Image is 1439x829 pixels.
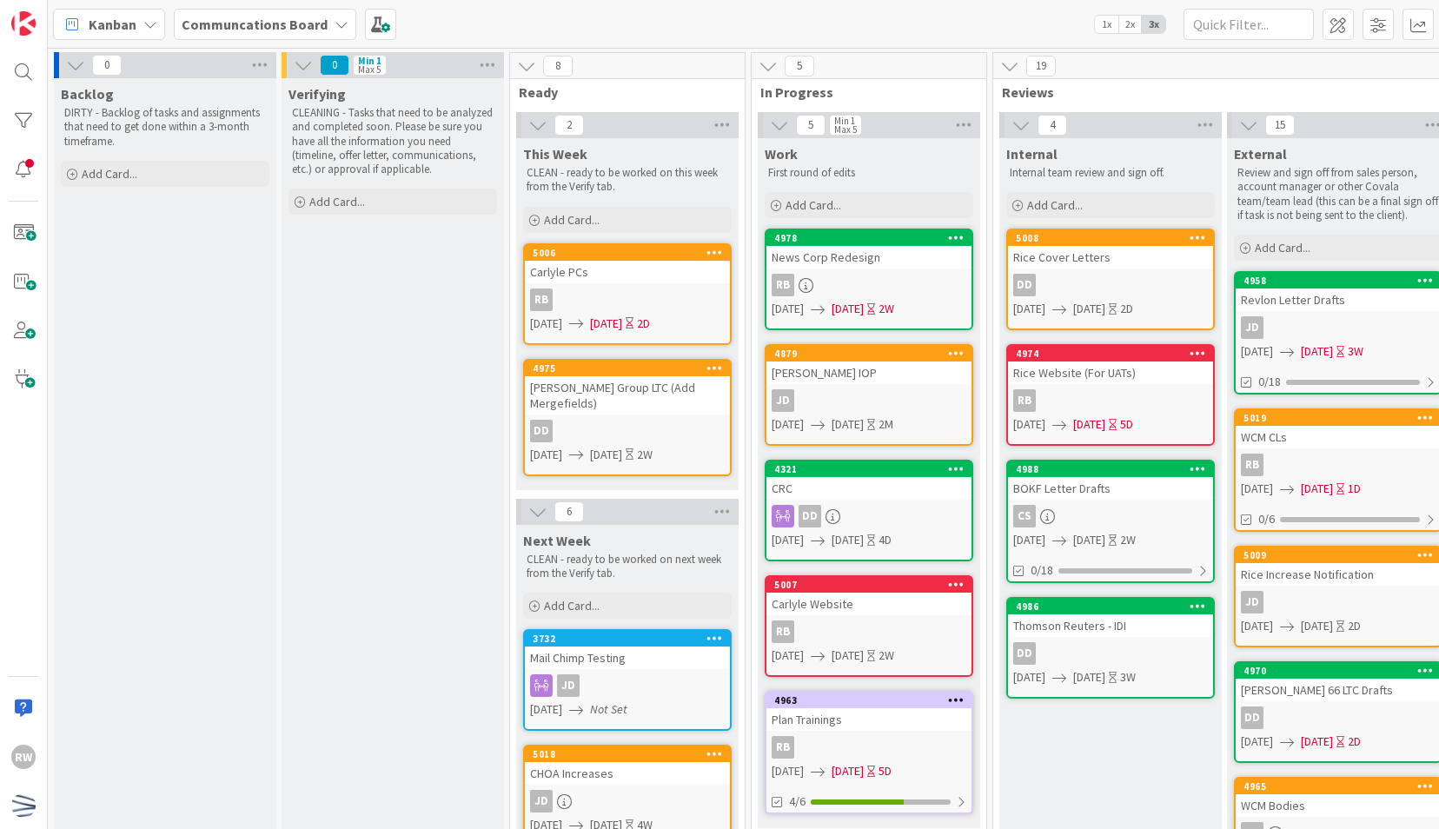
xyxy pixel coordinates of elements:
[1008,361,1213,384] div: Rice Website (For UATs)
[1008,599,1213,637] div: 4986Thomson Reuters - IDI
[358,65,381,74] div: Max 5
[92,55,122,76] span: 0
[1016,463,1213,475] div: 4988
[525,376,730,414] div: [PERSON_NAME] Group LTC (Add Mergefields)
[292,106,494,176] p: CLEANING - Tasks that need to be analyzed and completed soon. Please be sure you have all the inf...
[11,793,36,818] img: avatar
[772,415,804,434] span: [DATE]
[525,245,730,261] div: 5006
[796,115,826,136] span: 5
[1008,477,1213,500] div: BOKF Letter Drafts
[525,647,730,669] div: Mail Chimp Testing
[1255,240,1310,255] span: Add Card...
[1006,145,1058,162] span: Internal
[766,230,971,269] div: 4978News Corp Redesign
[530,700,562,719] span: [DATE]
[637,315,650,333] div: 2D
[774,694,971,706] div: 4963
[766,505,971,527] div: DD
[557,674,580,697] div: JD
[879,300,894,318] div: 2W
[766,477,971,500] div: CRC
[785,56,814,76] span: 5
[525,674,730,697] div: JD
[1301,733,1333,751] span: [DATE]
[1027,197,1083,213] span: Add Card...
[1008,614,1213,637] div: Thomson Reuters - IDI
[523,629,732,731] a: 3732Mail Chimp TestingJD[DATE]Not Set
[766,346,971,361] div: 4879
[772,300,804,318] span: [DATE]
[1120,531,1136,549] div: 2W
[543,56,573,76] span: 8
[64,106,266,149] p: DIRTY - Backlog of tasks and assignments that need to get done within a 3-month timeframe.
[1073,300,1105,318] span: [DATE]
[61,85,114,103] span: Backlog
[1013,415,1045,434] span: [DATE]
[523,359,732,476] a: 4975[PERSON_NAME] Group LTC (Add Mergefields)DD[DATE][DATE]2W
[533,247,730,259] div: 5006
[766,577,971,593] div: 5007
[1008,230,1213,269] div: 5008Rice Cover Letters
[832,762,864,780] span: [DATE]
[772,389,794,412] div: JD
[1241,706,1263,729] div: DD
[1348,733,1361,751] div: 2D
[772,620,794,643] div: RB
[1348,342,1363,361] div: 3W
[1008,274,1213,296] div: DD
[590,701,627,717] i: Not Set
[1241,342,1273,361] span: [DATE]
[1008,246,1213,269] div: Rice Cover Letters
[1008,642,1213,665] div: DD
[1095,16,1118,33] span: 1x
[1010,166,1211,180] p: Internal team review and sign off.
[1241,316,1263,339] div: JD
[530,315,562,333] span: [DATE]
[766,389,971,412] div: JD
[832,531,864,549] span: [DATE]
[1013,642,1036,665] div: DD
[1241,480,1273,498] span: [DATE]
[527,166,728,195] p: CLEAN - ready to be worked on this week from the Verify tab.
[525,762,730,785] div: CHOA Increases
[1008,346,1213,384] div: 4974Rice Website (For UATs)
[527,553,728,581] p: CLEAN - ready to be worked on next week from the Verify tab.
[786,197,841,213] span: Add Card...
[1348,480,1361,498] div: 1D
[772,274,794,296] div: RB
[1120,300,1133,318] div: 2D
[766,461,971,477] div: 4321
[1234,145,1287,162] span: External
[525,288,730,311] div: RB
[1301,617,1333,635] span: [DATE]
[590,446,622,464] span: [DATE]
[525,631,730,669] div: 3732Mail Chimp Testing
[525,790,730,812] div: JD
[1013,531,1045,549] span: [DATE]
[1241,617,1273,635] span: [DATE]
[1013,274,1036,296] div: DD
[766,693,971,731] div: 4963Plan Trainings
[834,116,855,125] div: Min 1
[82,166,137,182] span: Add Card...
[525,420,730,442] div: DD
[525,361,730,376] div: 4975
[525,261,730,283] div: Carlyle PCs
[774,348,971,360] div: 4879
[766,346,971,384] div: 4879[PERSON_NAME] IOP
[1008,461,1213,500] div: 4988BOKF Letter Drafts
[523,532,591,549] span: Next Week
[89,14,136,35] span: Kanban
[530,288,553,311] div: RB
[766,361,971,384] div: [PERSON_NAME] IOP
[1241,454,1263,476] div: RB
[1006,229,1215,330] a: 5008Rice Cover LettersDD[DATE][DATE]2D
[1265,115,1295,136] span: 15
[766,246,971,269] div: News Corp Redesign
[533,362,730,375] div: 4975
[533,748,730,760] div: 5018
[765,691,973,814] a: 4963Plan TrainingsRB[DATE][DATE]5D4/6
[590,315,622,333] span: [DATE]
[1241,591,1263,613] div: JD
